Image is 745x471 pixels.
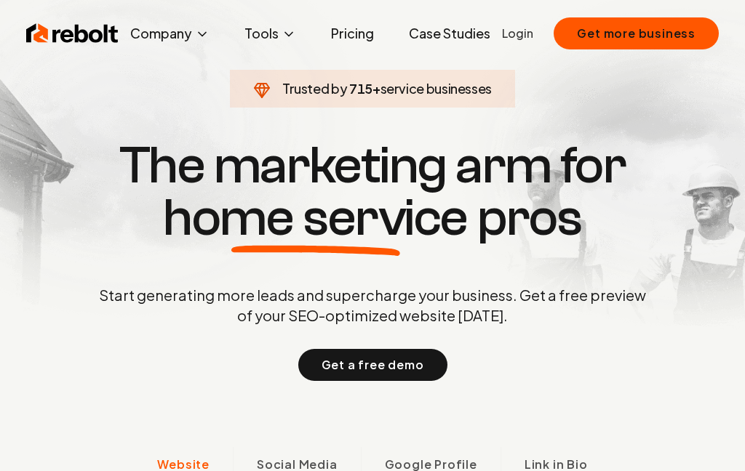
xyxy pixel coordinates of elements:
[233,19,308,48] button: Tools
[298,349,447,381] button: Get a free demo
[96,285,649,326] p: Start generating more leads and supercharge your business. Get a free preview of your SEO-optimiz...
[381,80,493,97] span: service businesses
[26,19,119,48] img: Rebolt Logo
[23,140,722,244] h1: The marketing arm for pros
[349,78,372,99] span: 715
[163,192,468,244] span: home service
[554,17,719,49] button: Get more business
[319,19,386,48] a: Pricing
[282,80,347,97] span: Trusted by
[119,19,221,48] button: Company
[372,80,381,97] span: +
[502,25,533,42] a: Login
[397,19,502,48] a: Case Studies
